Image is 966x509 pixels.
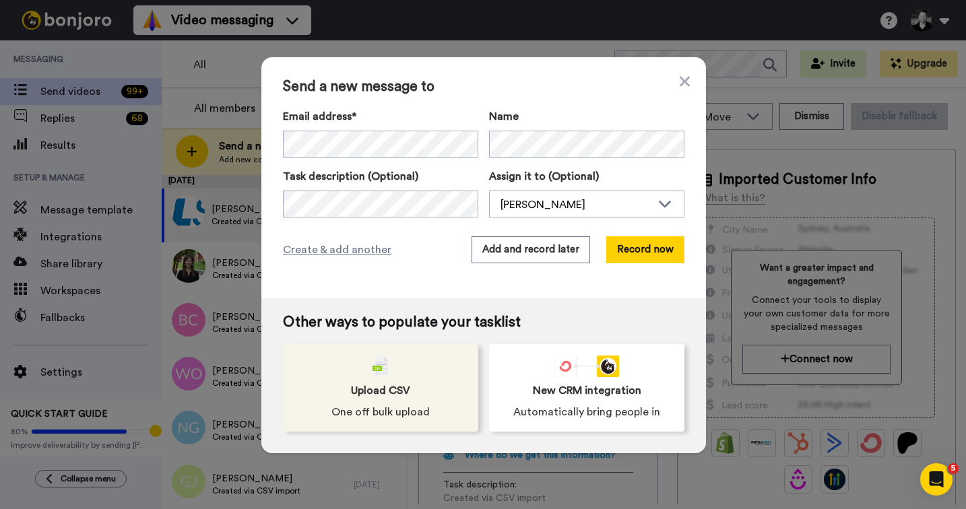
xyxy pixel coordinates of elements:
span: One off bulk upload [331,404,430,420]
span: Automatically bring people in [513,404,660,420]
button: Record now [606,236,684,263]
span: Create & add another [283,242,391,258]
label: Assign it to (Optional) [489,168,684,184]
label: Task description (Optional) [283,168,478,184]
img: csv-grey.png [373,355,389,377]
div: animation [554,355,619,377]
span: 5 [948,463,959,474]
span: New CRM integration [533,382,641,399]
label: Email address* [283,108,478,125]
iframe: Intercom live chat [920,463,953,496]
span: Other ways to populate your tasklist [283,314,684,331]
span: Upload CSV [351,382,410,399]
button: Add and record later [472,236,590,263]
span: Name [489,108,519,125]
span: Send a new message to [283,79,684,95]
div: [PERSON_NAME] [501,197,651,213]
